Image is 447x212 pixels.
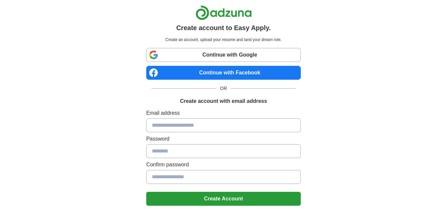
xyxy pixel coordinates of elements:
[146,109,301,117] label: Email address
[146,192,301,206] button: Create Account
[176,23,271,33] h1: Create account to Easy Apply.
[146,66,301,80] a: Continue with Facebook
[146,135,301,143] label: Password
[216,85,231,92] span: OR
[180,97,267,105] h1: Create account with email address
[146,48,301,62] a: Continue with Google
[146,161,301,169] label: Confirm password
[148,37,299,43] p: Create an account, upload your resume and land your dream role.
[196,5,252,20] img: Adzuna logo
